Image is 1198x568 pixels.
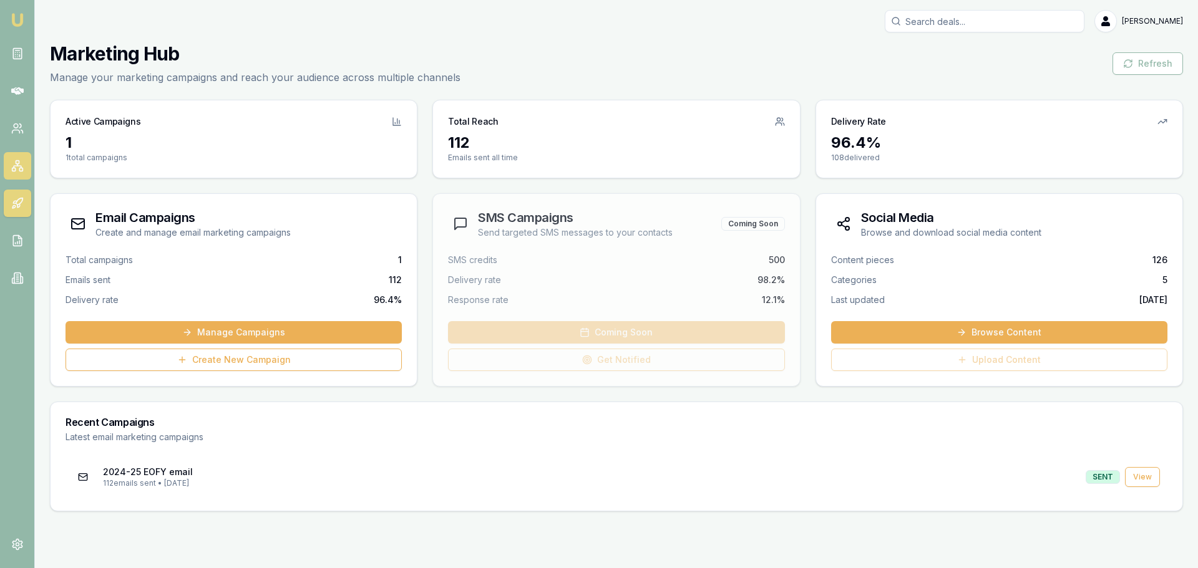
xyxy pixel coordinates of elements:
[757,274,785,286] span: 98.2%
[831,254,894,266] span: Content pieces
[448,115,498,128] h3: Total Reach
[1125,467,1160,487] a: View
[861,226,1041,239] p: Browse and download social media content
[66,153,402,163] p: 1 total campaigns
[66,254,133,266] span: Total campaigns
[50,70,460,85] p: Manage your marketing campaigns and reach your audience across multiple channels
[66,349,402,371] a: Create New Campaign
[762,294,785,306] span: 12.1%
[398,254,402,266] span: 1
[1152,254,1167,266] span: 126
[831,133,1167,153] div: 96.4 %
[721,217,785,231] div: Coming Soon
[448,133,784,153] div: 112
[831,115,886,128] h3: Delivery Rate
[66,321,402,344] a: Manage Campaigns
[831,153,1167,163] p: 108 delivered
[95,226,291,239] p: Create and manage email marketing campaigns
[374,294,402,306] span: 96.4 %
[478,209,673,226] h3: SMS Campaigns
[831,321,1167,344] a: Browse Content
[478,226,673,239] p: Send targeted SMS messages to your contacts
[1122,16,1183,26] span: [PERSON_NAME]
[95,209,291,226] h3: Email Campaigns
[389,274,402,286] span: 112
[50,42,460,65] h1: Marketing Hub
[831,294,885,306] span: Last updated
[103,466,1076,478] p: 2024-25 EOFY email
[66,294,119,306] span: Delivery rate
[1113,52,1183,75] button: Refresh
[885,10,1084,32] input: Search deals
[1139,294,1167,306] span: [DATE]
[1086,470,1120,484] div: SENT
[769,254,785,266] span: 500
[103,478,1076,488] p: 112 emails sent • [DATE]
[66,417,1167,427] h3: Recent Campaigns
[448,153,784,163] p: Emails sent all time
[448,274,501,286] span: Delivery rate
[66,133,402,153] div: 1
[448,254,497,266] span: SMS credits
[1162,274,1167,286] span: 5
[10,12,25,27] img: emu-icon-u.png
[448,294,509,306] span: Response rate
[66,115,140,128] h3: Active Campaigns
[66,274,110,286] span: Emails sent
[831,274,877,286] span: Categories
[66,431,1167,443] p: Latest email marketing campaigns
[861,209,1041,226] h3: Social Media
